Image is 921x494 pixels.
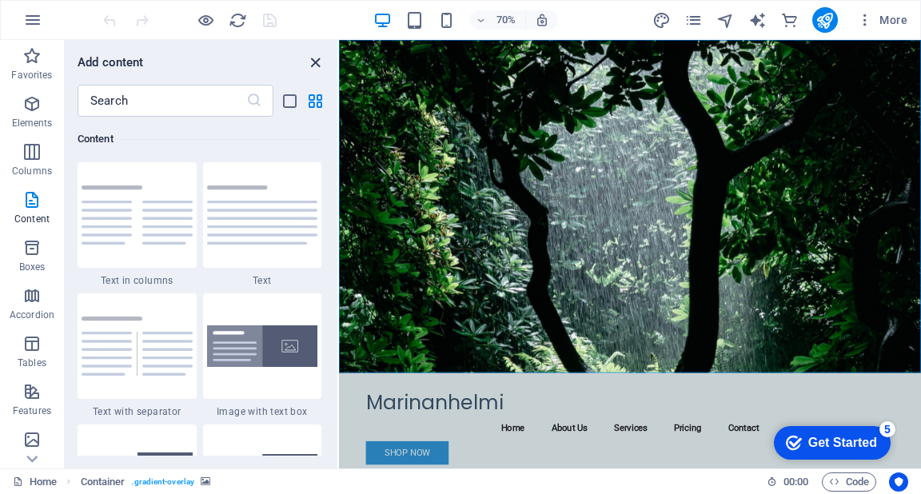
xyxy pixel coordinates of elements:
[857,12,907,28] span: More
[81,472,126,492] span: Click to select. Double-click to edit
[78,405,197,418] span: Text with separator
[13,472,57,492] a: Click to cancel selection. Double-click to open Pages
[13,8,130,42] div: Get Started 5 items remaining, 0% complete
[11,69,52,82] p: Favorites
[228,10,247,30] button: reload
[305,91,325,110] button: grid-view
[19,261,46,273] p: Boxes
[767,472,809,492] h6: Session time
[535,13,549,27] i: On resize automatically adjust zoom level to fit chosen device.
[280,91,299,110] button: list-view
[78,162,197,287] div: Text in columns
[81,472,211,492] nav: breadcrumb
[469,10,526,30] button: 70%
[652,10,672,30] button: design
[783,472,808,492] span: 00 00
[201,477,210,486] i: This element contains a background
[82,185,193,245] img: text-in-columns.svg
[305,53,325,72] button: close panel
[13,404,51,417] p: Features
[78,129,321,149] h6: Content
[14,213,50,225] p: Content
[78,274,197,287] span: Text in columns
[131,472,194,492] span: . gradient-overlay
[47,18,116,32] div: Get Started
[889,472,908,492] button: Usercentrics
[684,11,703,30] i: Pages (Ctrl+Alt+S)
[18,357,46,369] p: Tables
[10,309,54,321] p: Accordion
[12,165,52,177] p: Columns
[851,7,914,33] button: More
[780,10,799,30] button: commerce
[12,117,53,129] p: Elements
[748,10,767,30] button: text_generator
[78,293,197,418] div: Text with separator
[203,405,322,418] span: Image with text box
[493,10,519,30] h6: 70%
[795,476,797,488] span: :
[207,325,318,368] img: image-with-text-box.svg
[203,274,322,287] span: Text
[78,53,144,72] h6: Add content
[684,10,704,30] button: pages
[822,472,876,492] button: Code
[829,472,869,492] span: Code
[229,11,247,30] i: Reload page
[716,10,736,30] button: navigator
[716,11,735,30] i: Navigator
[118,3,134,19] div: 5
[203,293,322,418] div: Image with text box
[196,10,215,30] button: Click here to leave preview mode and continue editing
[812,7,838,33] button: publish
[815,11,834,30] i: Publish
[207,185,318,245] img: text.svg
[652,11,671,30] i: Design (Ctrl+Alt+Y)
[78,85,246,117] input: Search
[82,317,193,376] img: text-with-separator.svg
[203,162,322,287] div: Text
